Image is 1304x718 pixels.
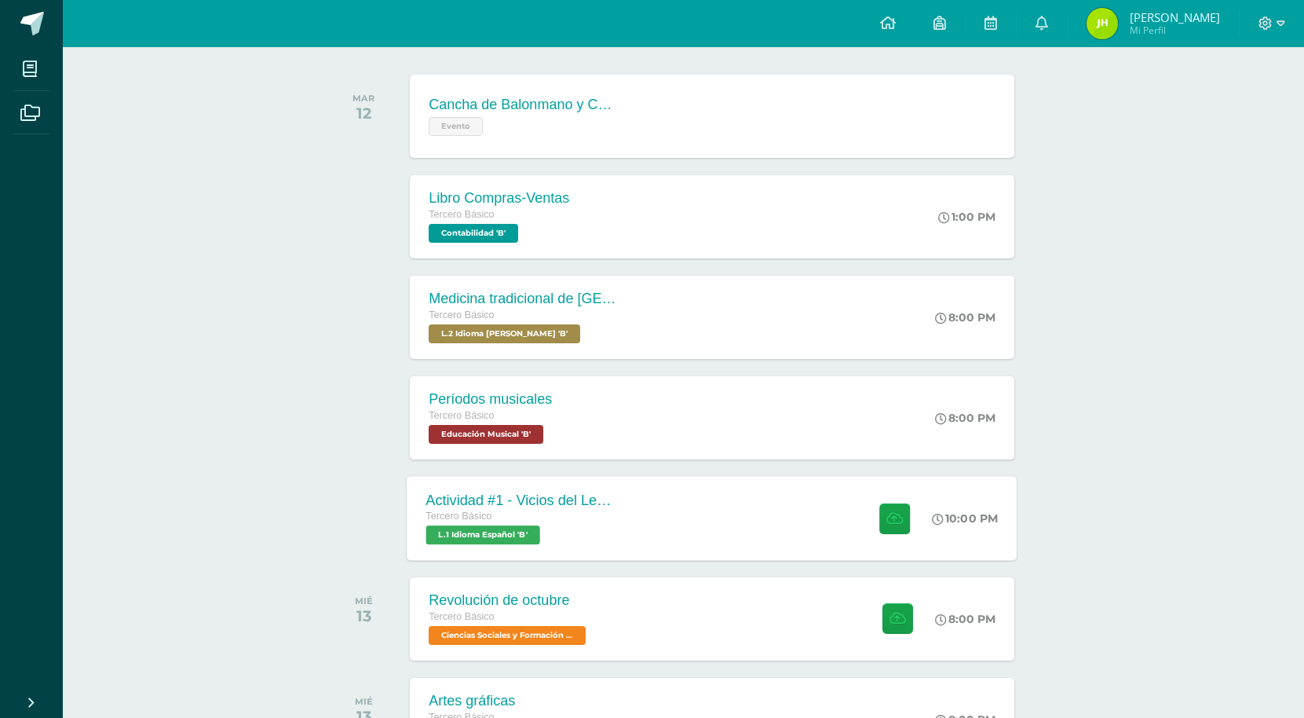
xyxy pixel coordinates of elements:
[429,611,494,622] span: Tercero Básico
[429,425,543,444] span: Educación Musical 'B'
[426,511,492,522] span: Tercero Básico
[429,190,569,207] div: Libro Compras-Ventas
[352,104,374,123] div: 12
[935,612,995,626] div: 8:00 PM
[933,511,999,526] div: 10:00 PM
[355,696,373,707] div: MIÉ
[429,310,494,321] span: Tercero Básico
[429,291,617,307] div: Medicina tradicional de [GEOGRAPHIC_DATA]
[1087,8,1118,39] img: 2081ea9c3706b6141375870c79c51f7f.png
[935,411,995,425] div: 8:00 PM
[355,606,373,625] div: 13
[935,310,995,324] div: 8:00 PM
[426,526,540,544] span: L.1 Idioma Español 'B'
[429,592,590,609] div: Revolución de octubre
[429,410,494,421] span: Tercero Básico
[429,97,617,113] div: Cancha de Balonmano y Contenido
[429,117,483,136] span: Evento
[938,210,995,224] div: 1:00 PM
[426,492,616,508] div: Actividad #1 - Vicios del LenguaJe
[352,93,374,104] div: MAR
[429,626,586,645] span: Ciencias Sociales y Formación Ciudadana 'B'
[1130,24,1220,37] span: Mi Perfil
[429,324,580,343] span: L.2 Idioma Maya Kaqchikel 'B'
[429,391,552,408] div: Períodos musicales
[355,595,373,606] div: MIÉ
[429,209,494,220] span: Tercero Básico
[1130,9,1220,25] span: [PERSON_NAME]
[429,693,540,709] div: Artes gráficas
[429,224,518,243] span: Contabilidad 'B'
